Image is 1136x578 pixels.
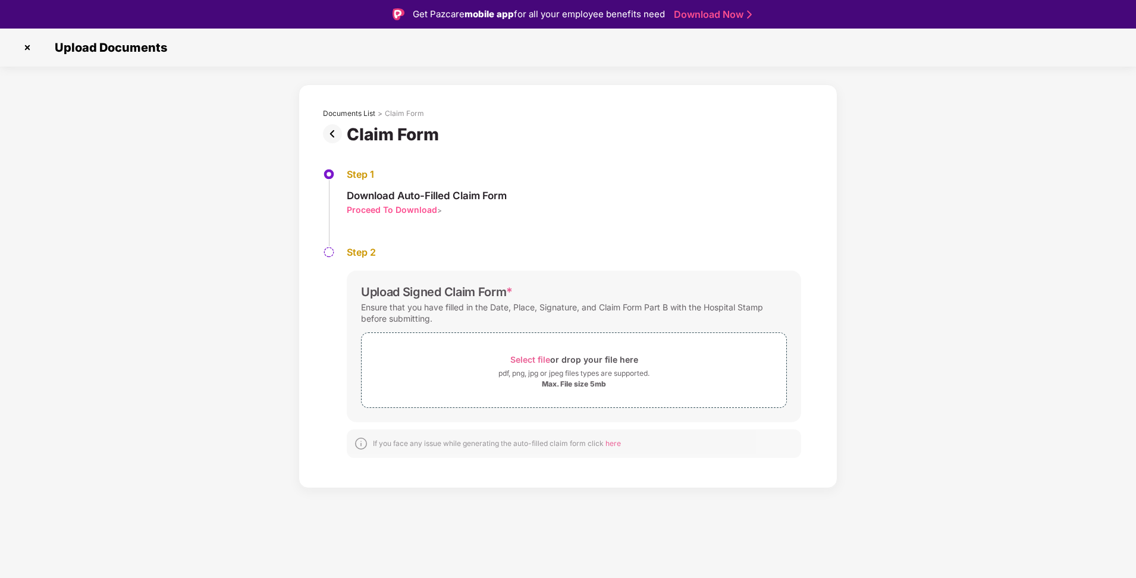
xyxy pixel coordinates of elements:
[361,299,787,326] div: Ensure that you have filled in the Date, Place, Signature, and Claim Form Part B with the Hospita...
[347,124,444,144] div: Claim Form
[498,367,649,379] div: pdf, png, jpg or jpeg files types are supported.
[18,38,37,57] img: svg+xml;base64,PHN2ZyBpZD0iQ3Jvc3MtMzJ4MzIiIHhtbG5zPSJodHRwOi8vd3d3LnczLm9yZy8yMDAwL3N2ZyIgd2lkdG...
[542,379,606,389] div: Max. File size 5mb
[605,439,621,448] span: here
[373,439,621,448] div: If you face any issue while generating the auto-filled claim form click
[674,8,748,21] a: Download Now
[385,109,424,118] div: Claim Form
[465,8,514,20] strong: mobile app
[347,204,437,215] div: Proceed To Download
[323,168,335,180] img: svg+xml;base64,PHN2ZyBpZD0iU3RlcC1BY3RpdmUtMzJ4MzIiIHhtbG5zPSJodHRwOi8vd3d3LnczLm9yZy8yMDAwL3N2Zy...
[354,436,368,451] img: svg+xml;base64,PHN2ZyBpZD0iSW5mb18tXzMyeDMyIiBkYXRhLW5hbWU9IkluZm8gLSAzMngzMiIgeG1sbnM9Imh0dHA6Ly...
[347,246,801,259] div: Step 2
[347,168,507,181] div: Step 1
[378,109,382,118] div: >
[510,354,550,365] span: Select file
[43,40,173,55] span: Upload Documents
[437,206,442,215] span: >
[510,351,638,367] div: or drop your file here
[747,8,752,21] img: Stroke
[323,109,375,118] div: Documents List
[347,189,507,202] div: Download Auto-Filled Claim Form
[361,285,513,299] div: Upload Signed Claim Form
[362,342,786,398] span: Select fileor drop your file herepdf, png, jpg or jpeg files types are supported.Max. File size 5mb
[413,7,665,21] div: Get Pazcare for all your employee benefits need
[393,8,404,20] img: Logo
[323,124,347,143] img: svg+xml;base64,PHN2ZyBpZD0iUHJldi0zMngzMiIgeG1sbnM9Imh0dHA6Ly93d3cudzMub3JnLzIwMDAvc3ZnIiB3aWR0aD...
[323,246,335,258] img: svg+xml;base64,PHN2ZyBpZD0iU3RlcC1QZW5kaW5nLTMyeDMyIiB4bWxucz0iaHR0cDovL3d3dy53My5vcmcvMjAwMC9zdm...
